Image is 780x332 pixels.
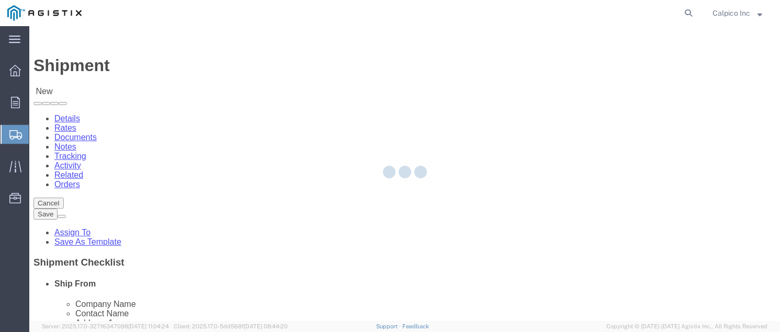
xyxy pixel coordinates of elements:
span: Server: 2025.17.0-327f6347098 [42,323,169,329]
span: Copyright © [DATE]-[DATE] Agistix Inc., All Rights Reserved [606,322,767,331]
a: Support [376,323,402,329]
span: Calpico Inc [713,7,750,19]
span: Client: 2025.17.0-5dd568f [174,323,288,329]
button: Calpico Inc [712,7,765,19]
img: logo [7,5,82,21]
span: [DATE] 08:44:20 [244,323,288,329]
span: [DATE] 11:04:24 [128,323,169,329]
a: Feedback [402,323,429,329]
